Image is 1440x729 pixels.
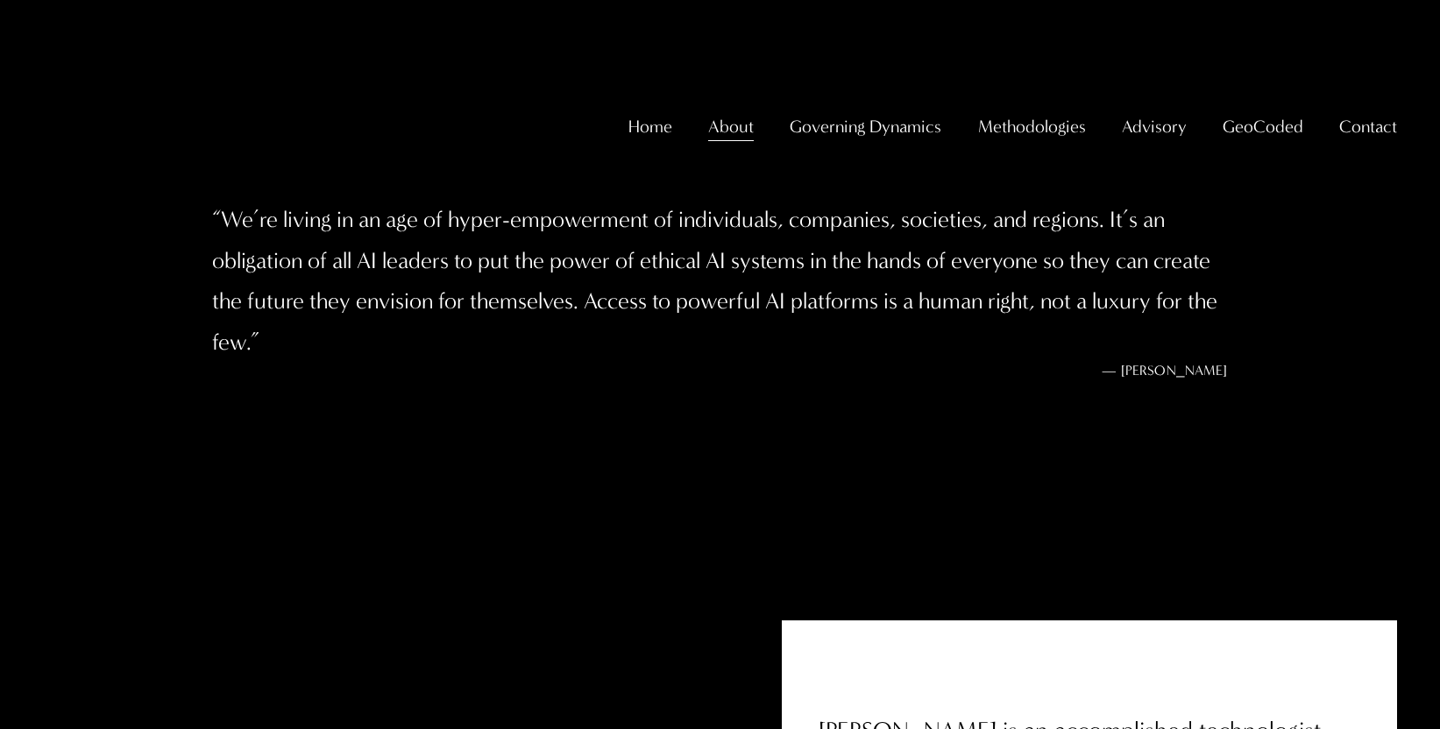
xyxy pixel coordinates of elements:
[628,110,672,145] a: Home
[251,329,259,356] span: ”
[978,111,1086,143] span: Methodologies
[790,110,941,145] a: folder dropdown
[1223,111,1303,143] span: GeoCoded
[708,111,754,143] span: About
[212,200,1227,363] blockquote: We’re living in an age of hyper-empowerment of individuals, companies, societies, and regions. It...
[212,364,1227,378] figcaption: — [PERSON_NAME]
[1122,111,1187,143] span: Advisory
[790,111,941,143] span: Governing Dynamics
[1223,110,1303,145] a: folder dropdown
[43,46,204,208] img: Christopher Sanchez &amp; Co.
[708,110,754,145] a: folder dropdown
[1339,111,1397,143] span: Contact
[978,110,1086,145] a: folder dropdown
[1122,110,1187,145] a: folder dropdown
[1339,110,1397,145] a: folder dropdown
